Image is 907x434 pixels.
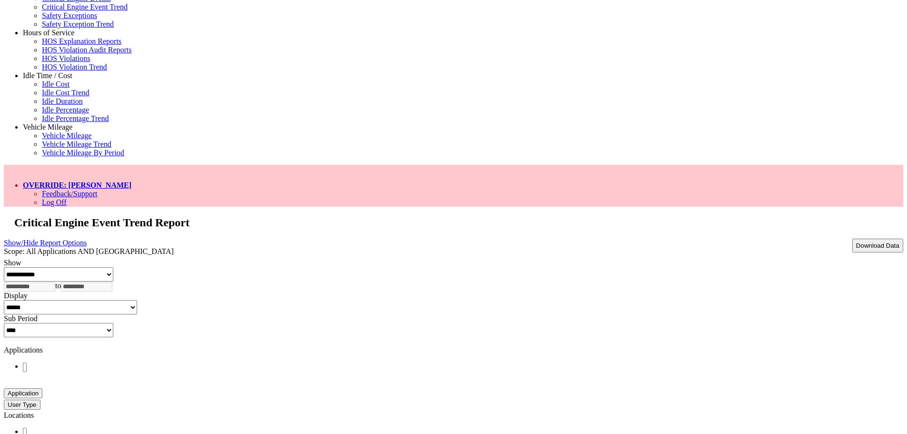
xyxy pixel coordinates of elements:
a: Idle Percentage [42,106,89,114]
a: HOS Violation Trend [42,63,107,71]
label: Show [4,259,21,267]
a: Hours of Service [23,29,74,37]
a: Idle Percentage Trend [42,114,109,122]
label: Locations [4,411,34,419]
a: Log Off [42,198,67,206]
span: to [55,282,61,290]
a: Idle Time / Cost [23,71,72,80]
a: Safety Exception Trend [42,20,114,28]
a: Vehicle Mileage By Period [42,149,124,157]
label: Display [4,292,28,300]
a: Idle Cost Trend [42,89,90,97]
button: Application [4,388,42,398]
label: Sub Period [4,314,38,323]
a: Vehicle Mileage [42,131,91,140]
a: OVERRIDE: [PERSON_NAME] [23,181,131,189]
span: Scope: All Applications AND [GEOGRAPHIC_DATA] [4,247,174,255]
a: Show/Hide Report Options [4,236,87,249]
a: Idle Cost [42,80,70,88]
label: Applications [4,346,43,354]
a: HOS Violation Audit Reports [42,46,132,54]
a: Idle Duration [42,97,83,105]
a: Vehicle Mileage [23,123,72,131]
h2: Critical Engine Event Trend Report [14,216,903,229]
a: HOS Explanation Reports [42,37,121,45]
button: User Type [4,400,40,410]
a: Safety Exceptions [42,11,97,20]
a: Vehicle Mileage Trend [42,140,111,148]
button: Download Data [852,239,903,252]
a: Feedback/Support [42,190,97,198]
a: Critical Engine Event Trend [42,3,128,11]
a: HOS Violations [42,54,90,62]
